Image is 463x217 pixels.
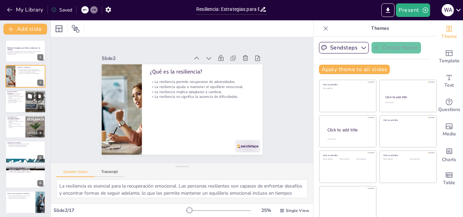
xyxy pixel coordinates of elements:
[5,40,45,62] div: 1
[17,66,43,68] p: ¿Qué es la resiliencia?
[54,207,186,214] div: Slide 2 / 17
[7,51,43,53] p: La resiliencia es la capacidad de enfrentar, superar y adaptarse a situaciones difíciles, aprendi...
[436,69,463,93] div: Add text boxes
[5,141,45,163] div: 5
[37,130,43,136] div: 4
[154,73,257,100] p: La resiliencia permite recuperarse de adversidades.
[51,7,72,13] div: Saved
[7,47,40,51] strong: Resiliencia: Estrategias para Enfrentar y Adaptarse a los Cambios
[5,115,45,138] div: 4
[95,170,125,177] button: Transcript
[17,71,43,73] p: La resiliencia implica adaptarse a cambios.
[7,143,43,145] p: Supervivientes de enfermedades muestran resiliencia.
[442,156,456,164] span: Charts
[38,105,44,111] div: 3
[37,155,43,161] div: 5
[7,98,23,101] p: La resiliencia es esencial para el bienestar emocional.
[319,65,390,74] button: Apply theme to all slides
[7,93,23,95] p: La resiliencia permite enfrentar desafíos de manera efectiva.
[442,3,454,17] button: W A
[436,45,463,69] div: Add ready made slides
[54,23,64,34] div: Layout
[196,4,260,14] input: Insert title
[438,106,460,113] span: Questions
[5,4,46,15] button: My Library
[5,90,46,113] div: 3
[323,158,338,160] div: Click to add text
[323,83,371,86] div: Click to add title
[327,127,371,133] div: Click to add title
[340,158,355,160] div: Click to add text
[7,172,43,173] p: La resiliencia es una habilidad aplicable en la vida diaria.
[7,91,23,94] p: Importancia de la resiliencia
[7,101,23,103] p: La resiliencia permite aprender de experiencias difíciles.
[7,197,34,198] p: Talleres y seminarios ofrecen apoyo práctico.
[396,3,430,17] button: Present
[3,24,47,35] button: Add slide
[286,208,309,213] span: Single View
[436,93,463,118] div: Get real-time input from your audience
[7,171,43,172] p: La resiliencia ayuda a enfrentar desafíos emocionales.
[258,207,274,214] div: 25 %
[381,3,395,17] button: Export to PowerPoint
[37,205,43,212] div: 7
[37,80,43,86] div: 2
[7,53,43,55] p: Generated with [URL]
[112,39,199,64] div: Slide 2
[5,166,45,188] div: 6
[444,82,454,89] span: Text
[441,33,457,40] span: Theme
[7,146,43,147] p: La resiliencia se manifiesta en diversas formas.
[371,42,421,53] button: Create theme
[17,72,43,74] p: La resiliencia no significa la ausencia de dificultades.
[385,95,430,99] div: Click to add title
[443,130,456,138] span: Media
[7,126,23,128] p: Cuidar de la salud mental fortalece la resiliencia.
[327,138,370,140] div: Click to add body
[436,142,463,167] div: Add charts and graphs
[37,54,43,60] div: 1
[436,20,463,45] div: Change the overall theme
[26,92,34,100] button: Duplicate Slide
[7,116,23,120] p: Estrategias para desarrollar resiliencia
[443,179,455,187] span: Table
[383,154,432,157] div: Click to add title
[72,25,80,33] span: Position
[7,167,43,169] p: La resiliencia en la vida diaria
[7,169,43,171] p: La resiliencia mejora las relaciones personales.
[17,69,43,70] p: La resiliencia permite recuperarse de adversidades.
[153,78,256,105] p: La resiliencia ayuda a mantener el equilibrio emocional.
[156,62,259,91] p: ¿Qué es la resiliencia?
[7,124,23,126] p: Mantener una red de apoyo es crucial.
[323,88,371,89] div: Click to add text
[436,167,463,191] div: Add a table
[17,70,43,71] p: La resiliencia ayuda a mantener el equilibrio emocional.
[7,195,34,197] p: Libros sobre desarrollo personal son recursos valiosos.
[7,118,23,121] p: La auto-reflexión ayuda a comprender emociones.
[37,180,43,186] div: 6
[7,168,43,170] p: La resiliencia se aplica en el trabajo.
[410,158,431,160] div: Click to add text
[5,65,45,87] div: 2
[319,42,369,53] button: Sendsteps
[383,158,405,160] div: Click to add text
[7,121,23,123] p: Establecer metas realistas mantiene el enfoque.
[7,198,34,199] p: Grupos de apoyo para compartir experiencias.
[442,4,454,16] div: W A
[436,118,463,142] div: Add images, graphics, shapes or video
[36,92,44,100] button: Delete Slide
[323,154,371,157] div: Click to add title
[7,193,34,195] p: Recursos para fortalecer la resiliencia
[7,145,43,146] p: Personas que enfrentan pérdidas significativas.
[5,191,45,213] div: 7
[56,170,95,177] button: Speaker Notes
[56,179,308,198] textarea: La resiliencia es esencial para la recuperación emocional. Las personas resilientes son capaces d...
[7,96,23,98] p: La resiliencia fomenta el crecimiento personal.
[439,57,460,65] span: Template
[383,118,432,121] div: Click to add title
[7,142,43,144] p: Ejemplos de resiliencia
[151,88,254,114] p: La resiliencia no significa la ausencia de dificultades.
[331,20,429,37] p: Themes
[356,158,371,160] div: Click to add text
[385,102,430,104] div: Click to add text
